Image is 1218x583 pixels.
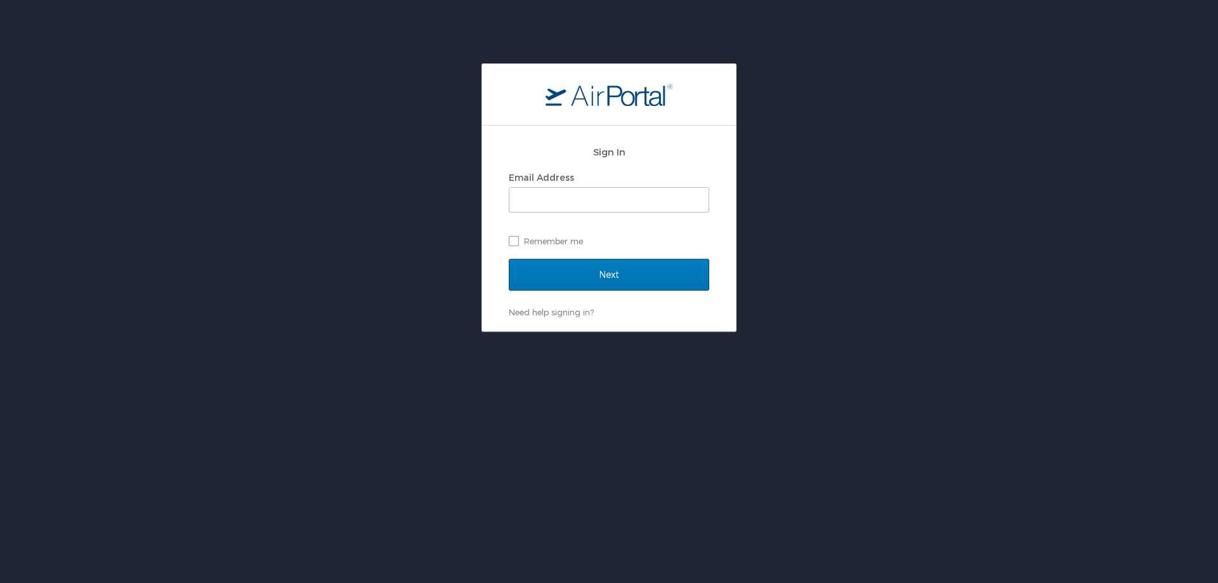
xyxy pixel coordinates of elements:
a: Need help signing in? [509,307,594,317]
input: Next [509,259,709,291]
label: Email Address [509,172,574,183]
label: Remember me [509,232,709,251]
img: logo [546,83,672,106]
h2: Sign In [509,145,709,159]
